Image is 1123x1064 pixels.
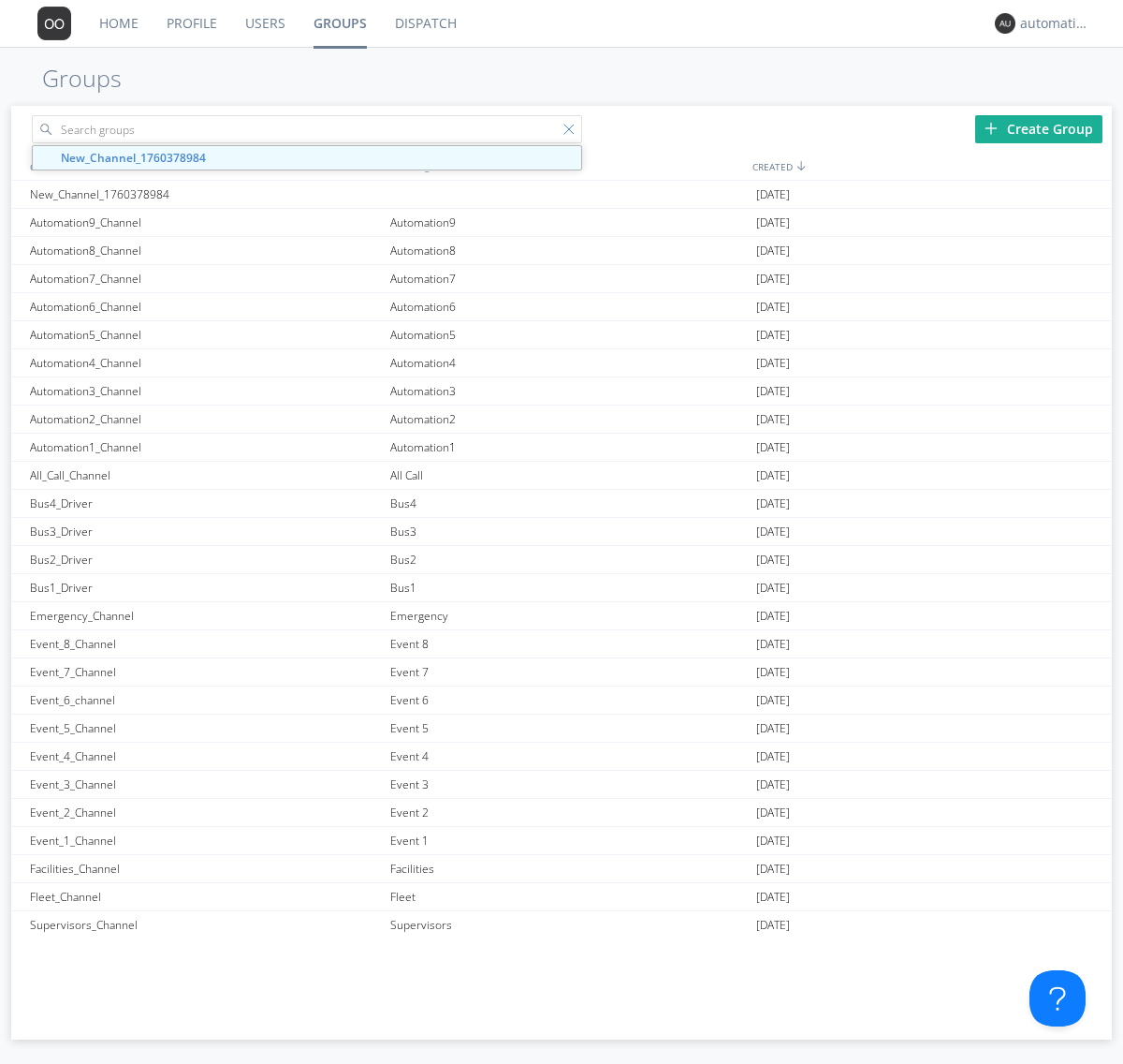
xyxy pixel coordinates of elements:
img: 373638.png [37,7,71,40]
div: Event 2 [386,799,751,826]
div: Automation8 [386,237,751,264]
span: [DATE] [756,743,790,771]
div: Event 8 [386,630,751,658]
span: [DATE] [756,462,790,490]
span: [DATE] [756,715,790,743]
a: Event_4_ChannelEvent 4[DATE] [11,743,1112,771]
div: Event_5_Channel [25,715,386,742]
a: All_Call_ChannelAll Call[DATE] [11,462,1112,490]
div: Bus4 [386,490,751,517]
div: Bus1 [386,574,751,601]
div: Event 5 [386,715,751,742]
a: Event_3_ChannelEvent 3[DATE] [11,771,1112,799]
div: GROUPS [25,153,381,180]
span: [DATE] [756,490,790,518]
div: Facilities_Channel [25,855,386,882]
a: Automation9_ChannelAutomation9[DATE] [11,209,1112,237]
span: [DATE] [756,771,790,799]
span: [DATE] [756,855,790,883]
span: [DATE] [756,687,790,715]
a: Event_6_channelEvent 6[DATE] [11,687,1112,715]
div: Event 3 [386,771,751,798]
a: Automation7_ChannelAutomation7[DATE] [11,265,1112,293]
div: automation+dispatcher0014 [1020,14,1090,33]
a: Emergency_ChannelEmergency[DATE] [11,602,1112,630]
a: Bus3_DriverBus3[DATE] [11,518,1112,546]
span: [DATE] [756,377,790,406]
div: Emergency [386,602,751,629]
div: Automation7_Channel [25,265,386,292]
span: [DATE] [756,827,790,855]
div: All Call [386,462,751,489]
div: Automation4_Channel [25,349,386,377]
a: Automation1_ChannelAutomation1[DATE] [11,434,1112,462]
span: [DATE] [756,911,790,939]
div: Fleet [386,883,751,910]
div: Event_1_Channel [25,827,386,854]
div: Event_7_Channel [25,658,386,686]
div: Automation2 [386,406,751,433]
div: Automation6 [386,293,751,320]
a: Bus4_DriverBus4[DATE] [11,490,1112,518]
a: Bus2_DriverBus2[DATE] [11,546,1112,574]
div: Automation1 [386,434,751,461]
div: Event 6 [386,687,751,714]
a: Event_2_ChannelEvent 2[DATE] [11,799,1112,827]
div: Event 7 [386,658,751,686]
span: [DATE] [756,181,790,209]
a: Event_8_ChannelEvent 8[DATE] [11,630,1112,658]
div: Automation7 [386,265,751,292]
div: Automation2_Channel [25,406,386,433]
span: [DATE] [756,209,790,237]
div: Automation3 [386,377,751,405]
iframe: Toggle Customer Support [1029,970,1086,1027]
a: Event_7_ChannelEvent 7[DATE] [11,658,1112,687]
div: Fleet_Channel [25,883,386,910]
div: All_Call_Channel [25,462,386,489]
span: [DATE] [756,518,790,546]
div: Automation5_Channel [25,321,386,348]
div: Emergency_Channel [25,602,386,629]
a: New_Channel_1760378984[DATE] [11,181,1112,209]
span: [DATE] [756,546,790,574]
span: [DATE] [756,434,790,462]
a: Event_5_ChannelEvent 5[DATE] [11,715,1112,743]
div: Event 1 [386,827,751,854]
div: Bus1_Driver [25,574,386,601]
div: New_Channel_1760378984 [25,181,386,208]
span: [DATE] [756,574,790,602]
div: Supervisors_Channel [25,911,386,938]
span: [DATE] [756,883,790,911]
div: Automation1_Channel [25,434,386,461]
a: Supervisors_ChannelSupervisors[DATE] [11,911,1112,939]
div: Event_2_Channel [25,799,386,826]
a: Fleet_ChannelFleet[DATE] [11,883,1112,911]
span: [DATE] [756,349,790,377]
a: Bus1_DriverBus1[DATE] [11,574,1112,602]
img: 373638.png [995,13,1015,34]
span: [DATE] [756,799,790,827]
div: Event_4_Channel [25,743,386,770]
div: CREATED [748,153,1112,180]
input: Search groups [32,115,582,143]
div: Event_6_channel [25,687,386,714]
div: Bus3 [386,518,751,545]
div: Bus2 [386,546,751,573]
span: [DATE] [756,237,790,265]
div: Automation6_Channel [25,293,386,320]
a: Event_1_ChannelEvent 1[DATE] [11,827,1112,855]
a: Automation5_ChannelAutomation5[DATE] [11,321,1112,349]
span: [DATE] [756,630,790,658]
strong: New_Channel_1760378984 [61,150,206,166]
div: Automation9_Channel [25,209,386,236]
div: Automation5 [386,321,751,348]
div: Automation4 [386,349,751,377]
div: Event_3_Channel [25,771,386,798]
div: Create Group [975,115,1102,143]
a: Automation2_ChannelAutomation2[DATE] [11,406,1112,434]
span: [DATE] [756,265,790,293]
a: Automation4_ChannelAutomation4[DATE] [11,349,1112,377]
a: Facilities_ChannelFacilities[DATE] [11,855,1112,883]
span: [DATE] [756,602,790,630]
div: Event 4 [386,743,751,770]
